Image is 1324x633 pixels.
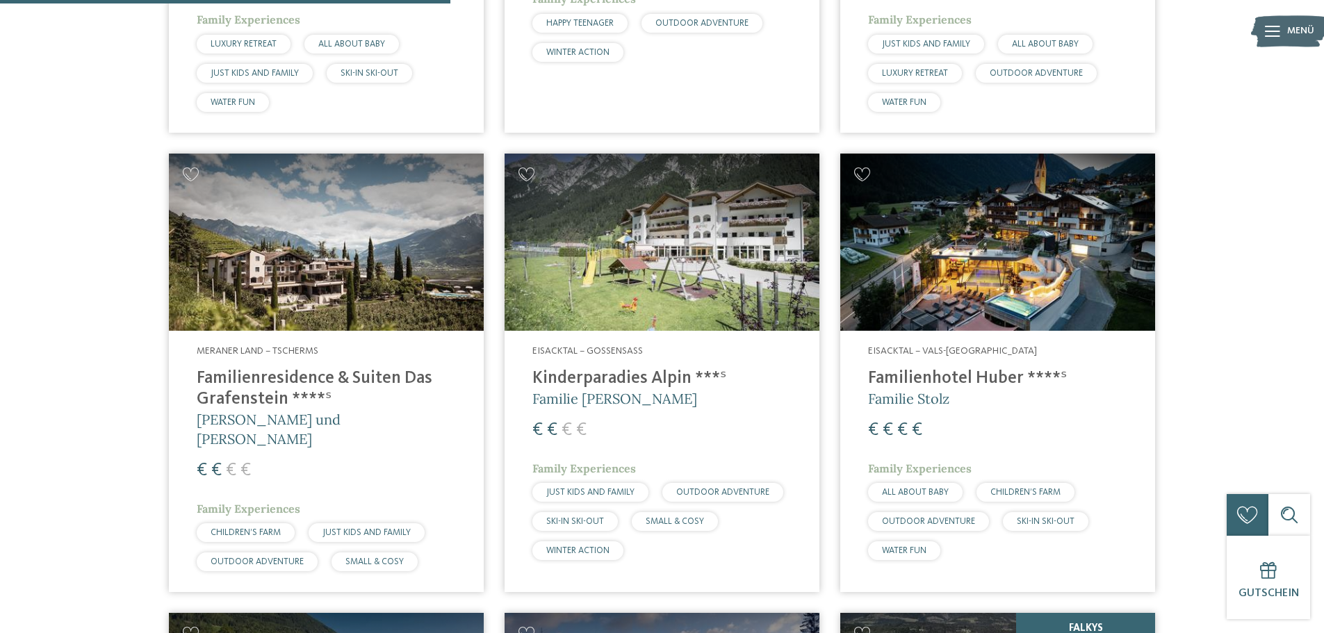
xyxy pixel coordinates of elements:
[868,346,1037,356] span: Eisacktal – Vals-[GEOGRAPHIC_DATA]
[546,19,614,28] span: HAPPY TEENAGER
[868,461,972,475] span: Family Experiences
[318,40,385,49] span: ALL ABOUT BABY
[868,13,972,26] span: Family Experiences
[197,461,207,479] span: €
[882,98,926,107] span: WATER FUN
[1017,517,1074,526] span: SKI-IN SKI-OUT
[868,390,949,407] span: Familie Stolz
[883,421,893,439] span: €
[532,461,636,475] span: Family Experiences
[868,421,878,439] span: €
[546,546,610,555] span: WINTER ACTION
[882,488,949,497] span: ALL ABOUT BABY
[211,461,222,479] span: €
[1239,588,1299,599] span: Gutschein
[211,69,299,78] span: JUST KIDS AND FAMILY
[211,557,304,566] span: OUTDOOR ADVENTURE
[505,154,819,592] a: Familienhotels gesucht? Hier findet ihr die besten! Eisacktal – Gossensass Kinderparadies Alpin *...
[532,390,697,407] span: Familie [PERSON_NAME]
[169,154,484,331] img: Familienhotels gesucht? Hier findet ihr die besten!
[882,69,948,78] span: LUXURY RETREAT
[990,69,1083,78] span: OUTDOOR ADVENTURE
[562,421,572,439] span: €
[912,421,922,439] span: €
[169,154,484,592] a: Familienhotels gesucht? Hier findet ihr die besten! Meraner Land – Tscherms Familienresidence & S...
[226,461,236,479] span: €
[197,411,341,447] span: [PERSON_NAME] und [PERSON_NAME]
[646,517,704,526] span: SMALL & COSY
[840,154,1155,592] a: Familienhotels gesucht? Hier findet ihr die besten! Eisacktal – Vals-[GEOGRAPHIC_DATA] Familienho...
[676,488,769,497] span: OUTDOOR ADVENTURE
[211,98,255,107] span: WATER FUN
[576,421,587,439] span: €
[546,488,635,497] span: JUST KIDS AND FAMILY
[882,517,975,526] span: OUTDOOR ADVENTURE
[840,154,1155,331] img: Familienhotels gesucht? Hier findet ihr die besten!
[655,19,749,28] span: OUTDOOR ADVENTURE
[341,69,398,78] span: SKI-IN SKI-OUT
[505,154,819,331] img: Kinderparadies Alpin ***ˢ
[197,346,318,356] span: Meraner Land – Tscherms
[990,488,1061,497] span: CHILDREN’S FARM
[532,421,543,439] span: €
[546,48,610,57] span: WINTER ACTION
[882,40,970,49] span: JUST KIDS AND FAMILY
[868,368,1127,389] h4: Familienhotel Huber ****ˢ
[211,528,281,537] span: CHILDREN’S FARM
[882,546,926,555] span: WATER FUN
[1012,40,1079,49] span: ALL ABOUT BABY
[240,461,251,479] span: €
[532,368,792,389] h4: Kinderparadies Alpin ***ˢ
[197,502,300,516] span: Family Experiences
[532,346,643,356] span: Eisacktal – Gossensass
[546,517,604,526] span: SKI-IN SKI-OUT
[211,40,277,49] span: LUXURY RETREAT
[897,421,908,439] span: €
[322,528,411,537] span: JUST KIDS AND FAMILY
[345,557,404,566] span: SMALL & COSY
[197,368,456,410] h4: Familienresidence & Suiten Das Grafenstein ****ˢ
[547,421,557,439] span: €
[1227,536,1310,619] a: Gutschein
[197,13,300,26] span: Family Experiences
